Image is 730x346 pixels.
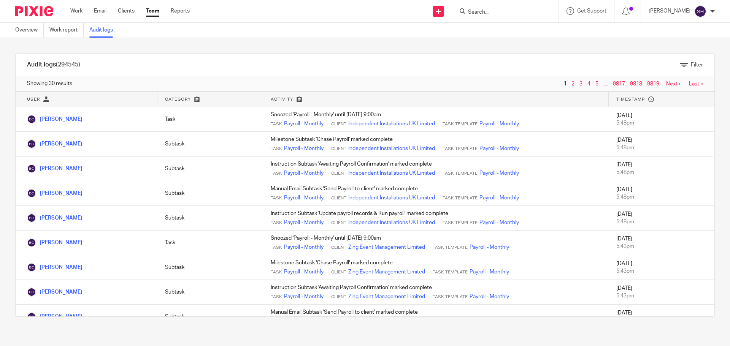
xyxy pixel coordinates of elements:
[691,62,703,68] span: Filter
[433,294,468,300] span: Task Template
[616,218,707,226] div: 5:48pm
[27,189,36,198] img: Becky Cole
[694,5,706,17] img: svg%3E
[27,139,36,149] img: Becky Cole
[27,314,82,319] a: [PERSON_NAME]
[470,293,509,300] a: Payroll - Monthly
[470,243,509,251] a: Payroll - Monthly
[263,280,609,305] td: Instruction Subtask 'Awaiting Payroll Confirmation' marked complete
[443,220,478,226] span: Task Template
[263,181,609,206] td: Manual Email Subtask 'Send Payroll to client' marked complete
[609,132,714,156] td: [DATE]
[470,268,509,276] a: Payroll - Monthly
[27,117,82,122] a: [PERSON_NAME]
[609,156,714,181] td: [DATE]
[689,81,703,87] a: Last »
[27,141,82,147] a: [PERSON_NAME]
[348,169,435,177] a: Independent Installations UK Limited
[284,268,324,276] a: Payroll - Monthly
[284,243,324,251] a: Payroll - Monthly
[433,269,468,275] span: Task Template
[70,7,83,15] a: Work
[562,79,568,88] span: 1
[284,145,324,152] a: Payroll - Monthly
[27,80,72,87] span: Showing 30 results
[165,97,191,101] span: Category
[666,81,680,87] a: Next ›
[479,194,519,202] a: Payroll - Monthly
[348,268,425,276] a: Zing Event Management Limited
[609,255,714,280] td: [DATE]
[616,169,707,176] div: 5:48pm
[630,81,642,87] a: 9818
[348,219,435,226] a: Independent Installations UK Limited
[118,7,135,15] a: Clients
[157,107,263,132] td: Task
[263,107,609,132] td: Snoozed 'Payroll - Monthly' until [DATE] 9:00am
[263,231,609,255] td: Snoozed 'Payroll - Monthly' until [DATE] 9:00am
[284,169,324,177] a: Payroll - Monthly
[331,146,346,152] span: Client
[284,293,324,300] a: Payroll - Monthly
[271,121,282,127] span: Task
[616,243,707,250] div: 5:43pm
[284,120,324,128] a: Payroll - Monthly
[15,6,53,16] img: Pixie
[467,9,536,16] input: Search
[348,293,425,300] a: Zing Event Management Limited
[89,23,119,38] a: Audit logs
[579,81,582,87] a: 3
[562,81,703,87] nav: pager
[263,206,609,231] td: Instruction Subtask 'Update payroll records & Run payroll' marked complete
[171,7,190,15] a: Reports
[616,267,707,275] div: 5:43pm
[609,206,714,231] td: [DATE]
[94,7,106,15] a: Email
[284,219,324,226] a: Payroll - Monthly
[157,156,263,181] td: Subtask
[157,181,263,206] td: Subtask
[433,245,468,251] span: Task Template
[263,156,609,181] td: Instruction Subtask 'Awaiting Payroll Confirmation' marked complete
[27,265,82,270] a: [PERSON_NAME]
[27,97,40,101] span: User
[271,146,282,152] span: Task
[577,8,606,14] span: Get Support
[263,132,609,156] td: Milestone Subtask 'Chase Payroll' marked complete
[609,107,714,132] td: [DATE]
[348,243,425,251] a: Zing Event Management Limited
[601,79,610,88] span: …
[49,23,84,38] a: Work report
[587,81,590,87] a: 4
[616,292,707,300] div: 5:43pm
[609,231,714,255] td: [DATE]
[27,191,82,196] a: [PERSON_NAME]
[348,194,435,202] a: Independent Installations UK Limited
[331,220,346,226] span: Client
[609,305,714,329] td: [DATE]
[27,289,82,295] a: [PERSON_NAME]
[331,195,346,201] span: Client
[609,280,714,305] td: [DATE]
[443,195,478,201] span: Task Template
[27,240,82,245] a: [PERSON_NAME]
[443,146,478,152] span: Task Template
[271,171,282,177] span: Task
[331,269,346,275] span: Client
[27,164,36,173] img: Becky Cole
[271,195,282,201] span: Task
[27,263,36,272] img: Becky Cole
[157,305,263,329] td: Subtask
[27,215,82,221] a: [PERSON_NAME]
[271,97,293,101] span: Activity
[263,255,609,280] td: Milestone Subtask 'Chase Payroll' marked complete
[613,81,625,87] a: 9817
[27,312,36,321] img: Becky Cole
[263,305,609,329] td: Manual Email Subtask 'Send Payroll to client' marked complete
[27,166,82,171] a: [PERSON_NAME]
[271,269,282,275] span: Task
[331,294,346,300] span: Client
[146,7,159,15] a: Team
[271,294,282,300] span: Task
[157,132,263,156] td: Subtask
